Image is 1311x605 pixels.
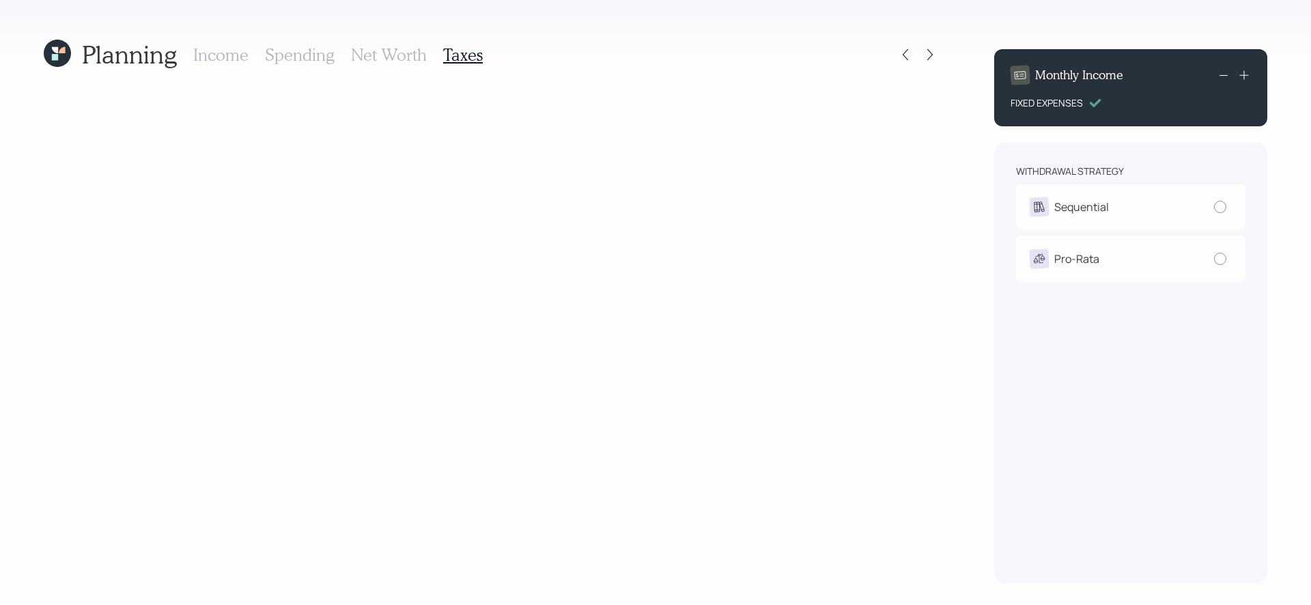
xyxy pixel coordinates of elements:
div: Sequential [1054,199,1109,215]
h1: Planning [82,40,177,69]
div: FIXED EXPENSES [1011,96,1083,110]
h3: Taxes [443,45,483,65]
h3: Spending [265,45,335,65]
h3: Net Worth [351,45,427,65]
h4: Monthly Income [1035,68,1123,83]
h3: Income [193,45,249,65]
div: Pro-Rata [1054,251,1099,267]
div: withdrawal strategy [1016,165,1124,178]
